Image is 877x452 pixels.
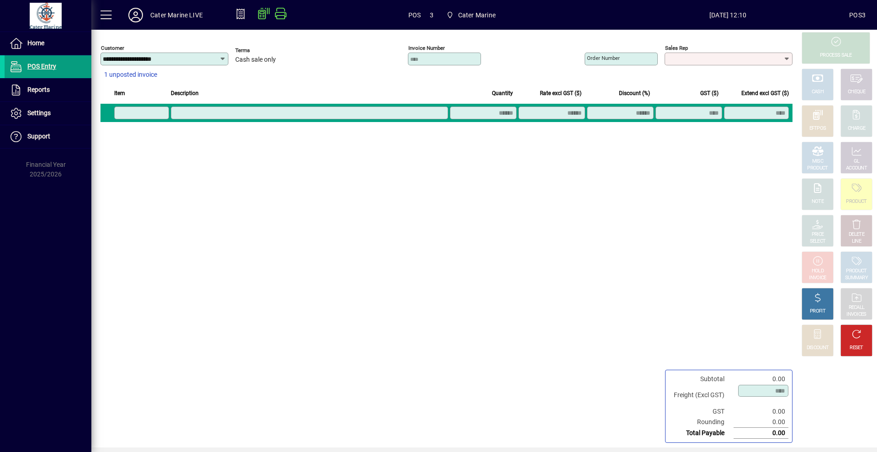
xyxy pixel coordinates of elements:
div: NOTE [812,198,824,205]
div: CASH [812,89,824,96]
td: 0.00 [734,374,788,384]
span: Home [27,39,44,47]
td: 0.00 [734,406,788,417]
div: PROFIT [810,308,825,315]
td: Freight (Excl GST) [669,384,734,406]
td: Subtotal [669,374,734,384]
span: Discount (%) [619,88,650,98]
span: [DATE] 12:10 [607,8,849,22]
div: HOLD [812,268,824,275]
div: DELETE [849,231,864,238]
span: Extend excl GST ($) [741,88,789,98]
td: GST [669,406,734,417]
div: PRODUCT [846,198,866,205]
a: Settings [5,102,91,125]
span: Item [114,88,125,98]
div: INVOICE [809,275,826,282]
span: POS Entry [27,63,56,70]
span: Cash sale only [235,56,276,64]
span: 1 unposted invoice [104,70,157,80]
span: GST ($) [700,88,719,98]
div: PRODUCT [807,165,828,172]
div: RECALL [849,304,865,311]
span: Settings [27,109,51,117]
span: Cater Marine [443,7,499,23]
mat-label: Invoice number [408,45,445,51]
td: Rounding [669,417,734,428]
td: 0.00 [734,417,788,428]
div: MISC [812,158,823,165]
div: CHARGE [848,125,866,132]
span: Rate excl GST ($) [540,88,581,98]
div: INVOICES [846,311,866,318]
div: RESET [850,345,863,351]
div: DISCOUNT [807,345,829,351]
td: Total Payable [669,428,734,439]
mat-label: Order number [587,55,620,61]
a: Reports [5,79,91,101]
span: Support [27,133,50,140]
div: Cater Marine LIVE [150,8,203,22]
div: EFTPOS [809,125,826,132]
span: Quantity [492,88,513,98]
div: SUMMARY [845,275,868,282]
mat-label: Customer [101,45,124,51]
div: POS3 [849,8,866,22]
div: PRICE [812,231,824,238]
a: Support [5,125,91,148]
td: 0.00 [734,428,788,439]
span: 3 [430,8,433,22]
button: 1 unposted invoice [100,67,161,83]
div: ACCOUNT [846,165,867,172]
button: Profile [121,7,150,23]
div: PROCESS SALE [820,52,852,59]
a: Home [5,32,91,55]
span: POS [408,8,421,22]
span: Reports [27,86,50,93]
div: CHEQUE [848,89,865,96]
mat-label: Sales rep [665,45,688,51]
div: PRODUCT [846,268,866,275]
div: SELECT [810,238,826,245]
span: Cater Marine [458,8,496,22]
div: GL [854,158,860,165]
span: Description [171,88,199,98]
span: Terms [235,48,290,53]
div: LINE [852,238,861,245]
